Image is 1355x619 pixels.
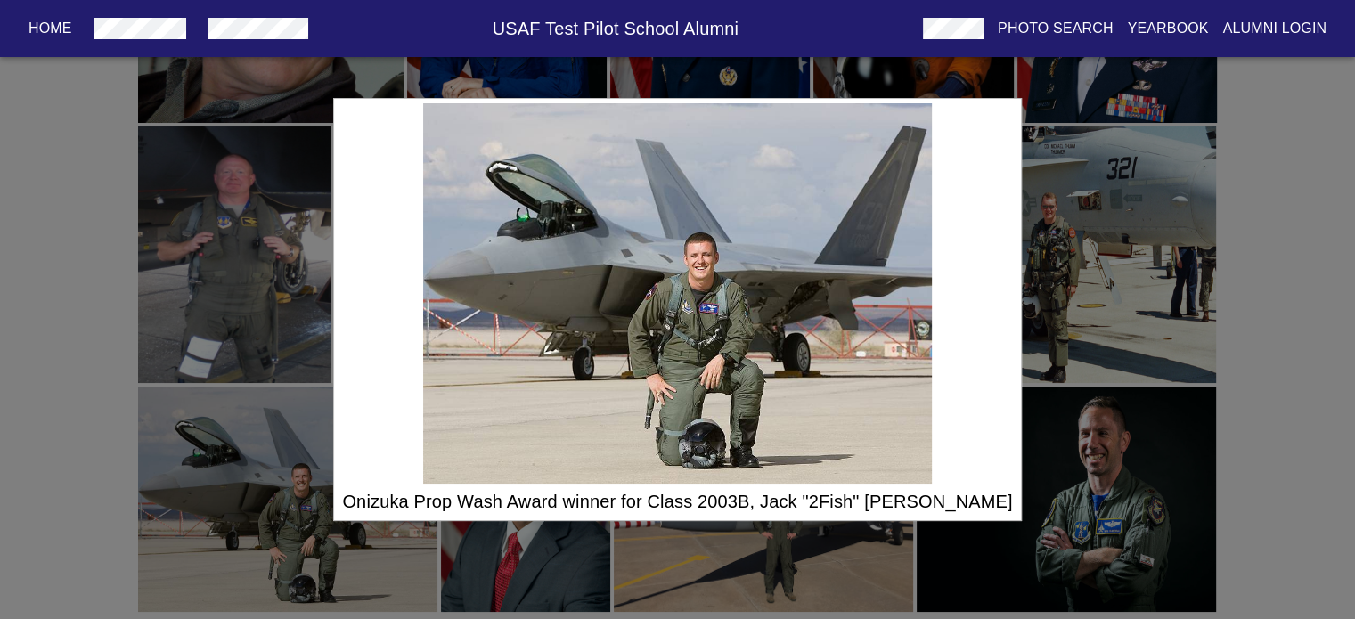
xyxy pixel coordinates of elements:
button: Yearbook [1120,12,1215,45]
p: Alumni Login [1223,18,1327,39]
button: Home [21,12,79,45]
p: Home [29,18,72,39]
h6: Onizuka Prop Wash Award winner for Class 2003B, Jack "2Fish" [PERSON_NAME] [339,487,1016,516]
img: Onizuka Prop Wash Award winner for Class 2003B, Jack "2Fish" Fischer [423,103,931,485]
h6: USAF Test Pilot School Alumni [315,14,916,43]
p: Yearbook [1127,18,1208,39]
button: Alumni Login [1216,12,1335,45]
button: Photo Search [991,12,1121,45]
p: Photo Search [998,18,1114,39]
